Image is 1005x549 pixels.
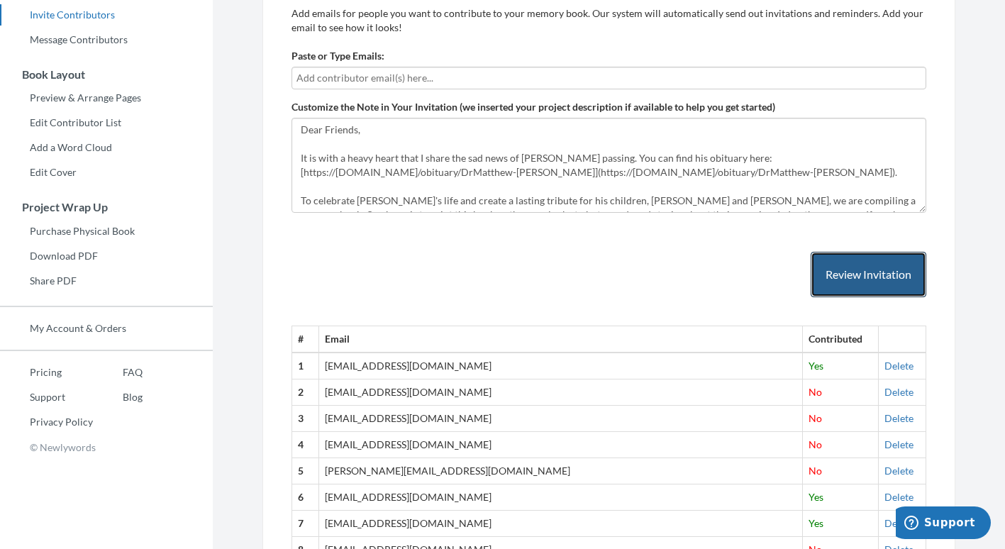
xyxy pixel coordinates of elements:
th: 3 [292,406,319,432]
a: Delete [884,517,914,529]
h3: Book Layout [1,68,213,81]
td: [EMAIL_ADDRESS][DOMAIN_NAME] [319,353,802,379]
textarea: Please contribute to this memory book that celebrates the life of [PERSON_NAME]. Share your favor... [291,118,926,213]
a: Blog [93,387,143,408]
td: [EMAIL_ADDRESS][DOMAIN_NAME] [319,484,802,511]
p: Add emails for people you want to contribute to your memory book. Our system will automatically s... [291,6,926,35]
td: [PERSON_NAME][EMAIL_ADDRESS][DOMAIN_NAME] [319,458,802,484]
label: Paste or Type Emails: [291,49,384,63]
th: 1 [292,353,319,379]
a: Delete [884,465,914,477]
a: Delete [884,412,914,424]
th: Email [319,326,802,353]
span: Yes [809,517,823,529]
th: 5 [292,458,319,484]
iframe: Opens a widget where you can chat to one of our agents [896,506,991,542]
input: Add contributor email(s) here... [296,70,921,86]
td: [EMAIL_ADDRESS][DOMAIN_NAME] [319,511,802,537]
th: 2 [292,379,319,406]
h3: Project Wrap Up [1,201,213,213]
span: No [809,438,822,450]
th: 7 [292,511,319,537]
a: Delete [884,360,914,372]
th: 6 [292,484,319,511]
span: Yes [809,491,823,503]
span: No [809,465,822,477]
td: [EMAIL_ADDRESS][DOMAIN_NAME] [319,379,802,406]
button: Review Invitation [811,252,926,298]
a: Delete [884,386,914,398]
span: Yes [809,360,823,372]
a: Delete [884,491,914,503]
a: FAQ [93,362,143,383]
label: Customize the Note in Your Invitation (we inserted your project description if available to help ... [291,100,775,114]
td: [EMAIL_ADDRESS][DOMAIN_NAME] [319,406,802,432]
th: Contributed [802,326,878,353]
span: No [809,412,822,424]
span: No [809,386,822,398]
td: [EMAIL_ADDRESS][DOMAIN_NAME] [319,432,802,458]
th: # [292,326,319,353]
a: Delete [884,438,914,450]
th: 4 [292,432,319,458]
